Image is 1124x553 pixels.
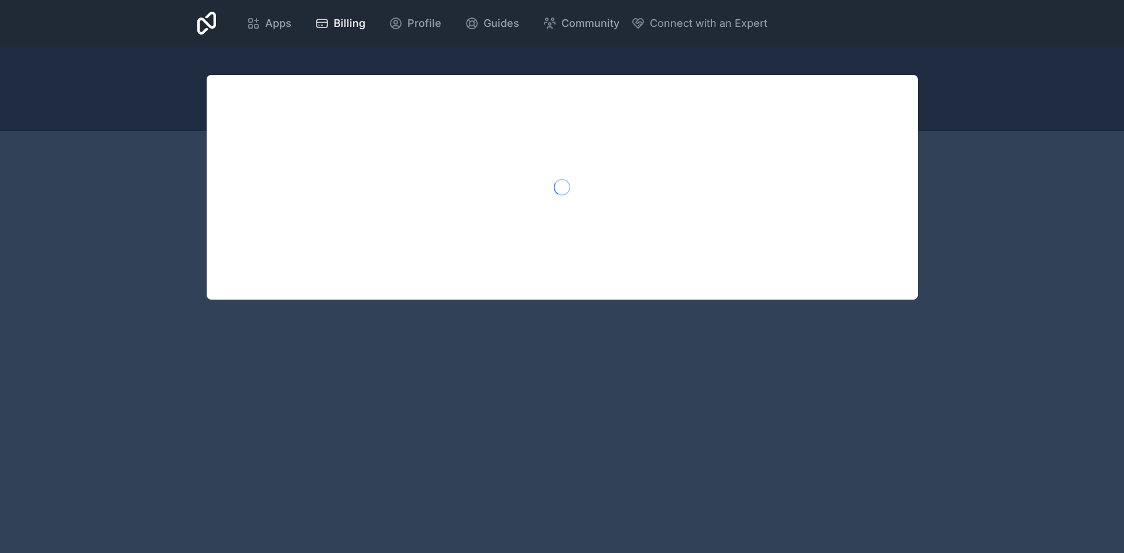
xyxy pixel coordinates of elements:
span: Community [561,15,619,32]
a: Billing [306,11,375,36]
a: Guides [455,11,529,36]
a: Community [533,11,629,36]
span: Connect with an Expert [650,15,767,32]
span: Billing [334,15,365,32]
button: Connect with an Expert [631,15,767,32]
a: Apps [237,11,301,36]
span: Apps [265,15,292,32]
span: Guides [484,15,519,32]
span: Profile [407,15,441,32]
a: Profile [379,11,451,36]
